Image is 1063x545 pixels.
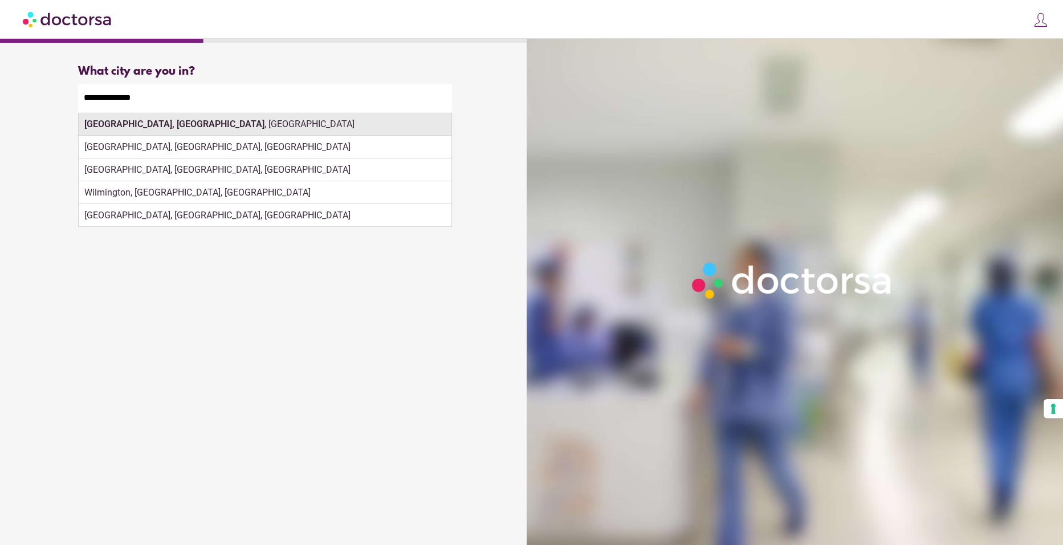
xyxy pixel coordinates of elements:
div: Make sure the city you pick is where you need assistance. [78,112,452,137]
div: What city are you in? [78,65,452,78]
div: [GEOGRAPHIC_DATA], [GEOGRAPHIC_DATA], [GEOGRAPHIC_DATA] [79,204,451,227]
button: Your consent preferences for tracking technologies [1044,399,1063,418]
img: icons8-customer-100.png [1033,12,1049,28]
strong: [GEOGRAPHIC_DATA], [GEOGRAPHIC_DATA] [84,119,264,129]
div: , [GEOGRAPHIC_DATA] [79,113,451,136]
img: Logo-Doctorsa-trans-White-partial-flat.png [686,257,899,304]
img: Doctorsa.com [23,6,113,32]
div: [GEOGRAPHIC_DATA], [GEOGRAPHIC_DATA], [GEOGRAPHIC_DATA] [79,158,451,181]
div: Wilmington, [GEOGRAPHIC_DATA], [GEOGRAPHIC_DATA] [79,181,451,204]
div: [GEOGRAPHIC_DATA], [GEOGRAPHIC_DATA], [GEOGRAPHIC_DATA] [79,136,451,158]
